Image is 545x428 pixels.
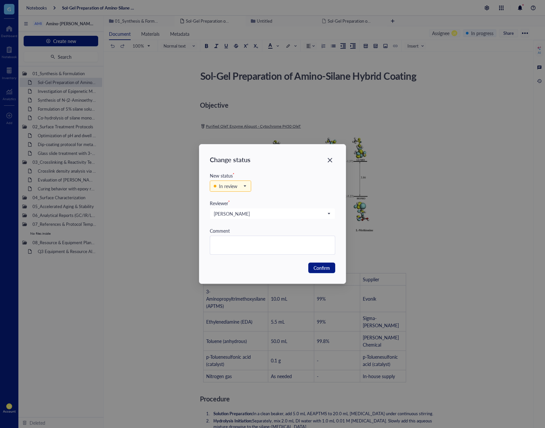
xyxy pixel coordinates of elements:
[308,263,335,273] button: Confirm
[210,155,251,164] div: Change status
[325,156,335,164] span: Close
[325,155,335,165] button: Close
[210,172,335,179] div: New status
[314,264,330,271] span: Confirm
[214,210,324,217] div: [PERSON_NAME]
[210,200,335,207] div: Reviewer
[210,227,335,234] div: Comment
[219,182,237,190] div: In review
